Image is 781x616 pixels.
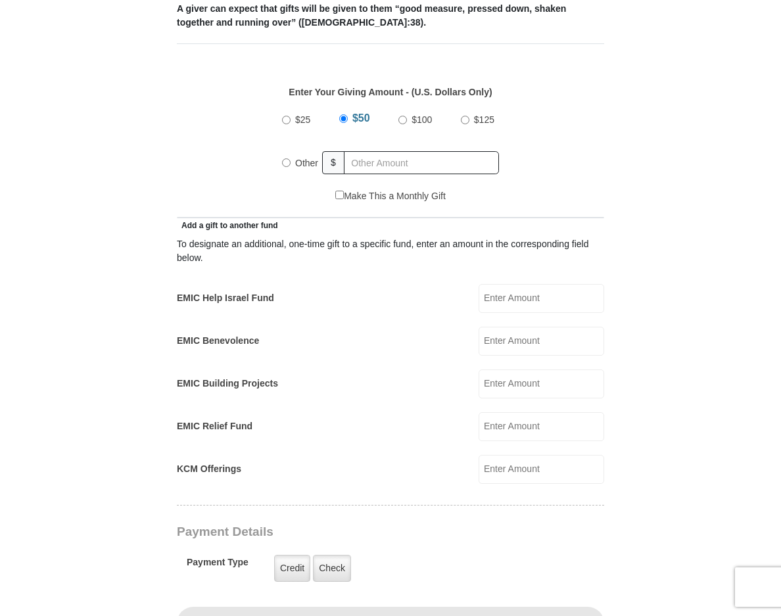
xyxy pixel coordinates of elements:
span: Other [295,158,318,168]
label: EMIC Relief Fund [177,419,252,433]
label: KCM Offerings [177,462,241,476]
input: Enter Amount [479,284,604,313]
input: Enter Amount [479,369,604,398]
label: EMIC Benevolence [177,334,259,348]
label: EMIC Building Projects [177,377,278,391]
input: Enter Amount [479,412,604,441]
h3: Payment Details [177,525,512,540]
input: Enter Amount [479,327,604,356]
input: Enter Amount [479,455,604,484]
b: A giver can expect that gifts will be given to them “good measure, pressed down, shaken together ... [177,3,566,28]
span: $50 [352,112,370,124]
span: $125 [474,114,494,125]
span: $25 [295,114,310,125]
label: EMIC Help Israel Fund [177,291,274,305]
input: Other Amount [344,151,499,174]
span: Add a gift to another fund [177,221,278,230]
span: $ [322,151,344,174]
h5: Payment Type [187,557,248,575]
span: $100 [412,114,432,125]
strong: Enter Your Giving Amount - (U.S. Dollars Only) [289,87,492,97]
label: Credit [274,555,310,582]
div: To designate an additional, one-time gift to a specific fund, enter an amount in the correspondin... [177,237,604,265]
label: Make This a Monthly Gift [335,189,446,203]
input: Make This a Monthly Gift [335,191,344,199]
label: Check [313,555,351,582]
